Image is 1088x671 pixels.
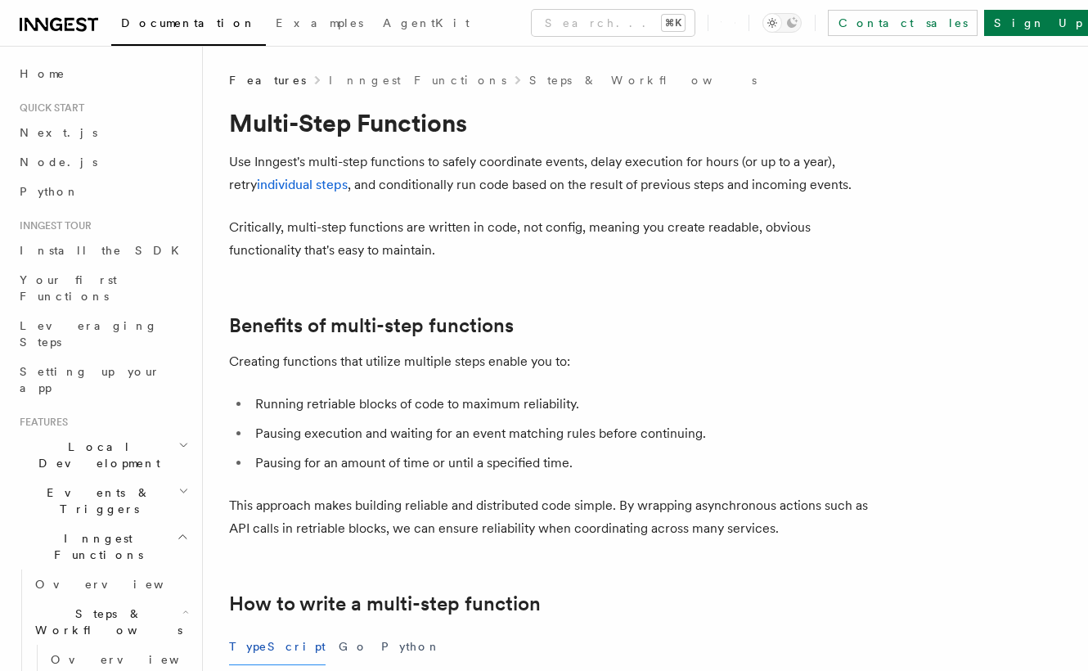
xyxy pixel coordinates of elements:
[329,72,506,88] a: Inngest Functions
[250,393,883,416] li: Running retriable blocks of code to maximum reliability.
[13,432,192,478] button: Local Development
[29,606,182,638] span: Steps & Workflows
[229,108,883,137] h1: Multi-Step Functions
[29,599,192,645] button: Steps & Workflows
[229,216,883,262] p: Critically, multi-step functions are written in code, not config, meaning you create readable, ob...
[13,147,192,177] a: Node.js
[762,13,802,33] button: Toggle dark mode
[29,570,192,599] a: Overview
[13,101,84,115] span: Quick start
[373,5,479,44] a: AgentKit
[229,72,306,88] span: Features
[13,484,178,517] span: Events & Triggers
[13,118,192,147] a: Next.js
[229,592,541,615] a: How to write a multi-step function
[35,578,204,591] span: Overview
[111,5,266,46] a: Documentation
[276,16,363,29] span: Examples
[20,65,65,82] span: Home
[229,350,883,373] p: Creating functions that utilize multiple steps enable you to:
[13,59,192,88] a: Home
[13,524,192,570] button: Inngest Functions
[13,530,177,563] span: Inngest Functions
[20,319,158,349] span: Leveraging Steps
[662,15,685,31] kbd: ⌘K
[229,628,326,665] button: TypeScript
[13,177,192,206] a: Python
[20,185,79,198] span: Python
[13,416,68,429] span: Features
[13,439,178,471] span: Local Development
[51,653,219,666] span: Overview
[828,10,978,36] a: Contact sales
[13,265,192,311] a: Your first Functions
[20,155,97,169] span: Node.js
[13,357,192,403] a: Setting up your app
[20,273,117,303] span: Your first Functions
[529,72,757,88] a: Steps & Workflows
[229,151,883,196] p: Use Inngest's multi-step functions to safely coordinate events, delay execution for hours (or up ...
[20,126,97,139] span: Next.js
[229,494,883,540] p: This approach makes building reliable and distributed code simple. By wrapping asynchronous actio...
[13,236,192,265] a: Install the SDK
[121,16,256,29] span: Documentation
[532,10,695,36] button: Search...⌘K
[383,16,470,29] span: AgentKit
[13,219,92,232] span: Inngest tour
[339,628,368,665] button: Go
[13,478,192,524] button: Events & Triggers
[257,177,348,192] a: individual steps
[266,5,373,44] a: Examples
[250,422,883,445] li: Pausing execution and waiting for an event matching rules before continuing.
[229,314,514,337] a: Benefits of multi-step functions
[20,365,160,394] span: Setting up your app
[20,244,189,257] span: Install the SDK
[250,452,883,475] li: Pausing for an amount of time or until a specified time.
[381,628,441,665] button: Python
[13,311,192,357] a: Leveraging Steps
